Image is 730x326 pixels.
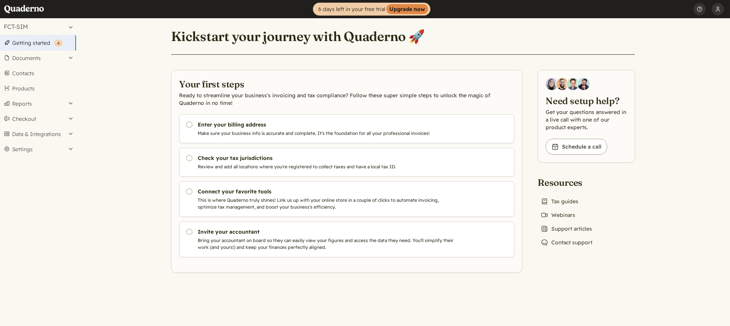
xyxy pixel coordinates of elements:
h3: Invite your accountant [198,228,457,236]
h2: Resources [538,176,595,188]
p: Get your questions answered in a live call with one of our product experts. [546,108,627,131]
p: Review and add all locations where you're registered to collect taxes and have a local tax ID. [198,163,457,170]
a: Tax guides [538,196,581,207]
h2: Your first steps [179,78,514,90]
a: Enter your billing address Make sure your business info is accurate and complete. It's the founda... [179,114,514,143]
p: Ready to streamline your business's invoicing and tax compliance? Follow these super simple steps... [179,92,514,107]
a: Schedule a call [546,139,607,155]
span: 4 [57,40,60,46]
img: Ivo Oltmans, Business Developer at Quaderno [567,78,579,90]
img: Jairo Fumero, Account Executive at Quaderno [556,78,568,90]
a: 6 days left in your free trialUpgrade now [313,3,430,16]
a: Invite your accountant Bring your accountant on board so they can easily view your figures and ac... [179,222,514,257]
p: Make sure your business info is accurate and complete. It's the foundation for all your professio... [198,130,457,137]
a: Connect your favorite tools This is where Quaderno truly shines! Link us up with your online stor... [179,181,514,217]
h2: Need setup help? [546,95,627,107]
img: Javier Rubio, DevRel at Quaderno [578,78,590,90]
h3: Check your tax jurisdictions [198,154,457,162]
img: Diana Carrasco, Account Executive at Quaderno [546,78,558,90]
a: Check your tax jurisdictions Review and add all locations where you're registered to collect taxe... [179,148,514,177]
p: This is where Quaderno truly shines! Link us up with your online store in a couple of clicks to a... [198,197,457,210]
h3: Connect your favorite tools [198,188,457,195]
a: Contact support [538,237,595,248]
h1: Kickstart your journey with Quaderno 🚀 [171,28,425,45]
strong: Upgrade now [386,4,428,14]
a: Support articles [538,223,595,234]
h3: Enter your billing address [198,121,457,128]
a: Webinars [538,210,578,220]
p: Bring your accountant on board so they can easily view your figures and access the data they need... [198,237,457,251]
